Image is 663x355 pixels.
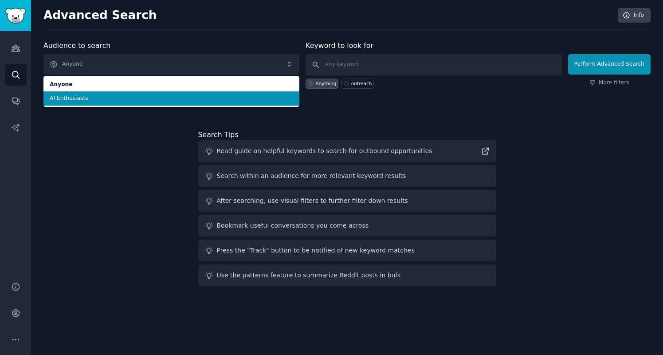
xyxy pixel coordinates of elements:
div: Press the "Track" button to be notified of new keyword matches [217,246,415,255]
label: Audience to search [43,41,110,50]
a: More filters [589,79,629,87]
div: After searching, use visual filters to further filter down results [217,196,408,205]
div: outreach [351,80,372,87]
input: Any keyword [306,54,561,75]
button: Perform Advanced Search [568,54,651,75]
div: Anything [315,80,336,87]
button: Anyone [43,54,299,75]
div: Search within an audience for more relevant keyword results [217,171,406,181]
ul: Anyone [43,76,299,107]
span: AI Enthusiasts [50,95,293,103]
h2: Advanced Search [43,8,613,23]
a: Info [618,8,651,23]
div: Read guide on helpful keywords to search for outbound opportunities [217,146,432,156]
div: Use the patterns feature to summarize Reddit posts in bulk [217,271,401,280]
label: Search Tips [198,130,239,139]
div: Bookmark useful conversations you come across [217,221,369,230]
img: GummySearch logo [5,8,26,24]
span: Anyone [50,81,293,89]
label: Keyword to look for [306,41,373,50]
